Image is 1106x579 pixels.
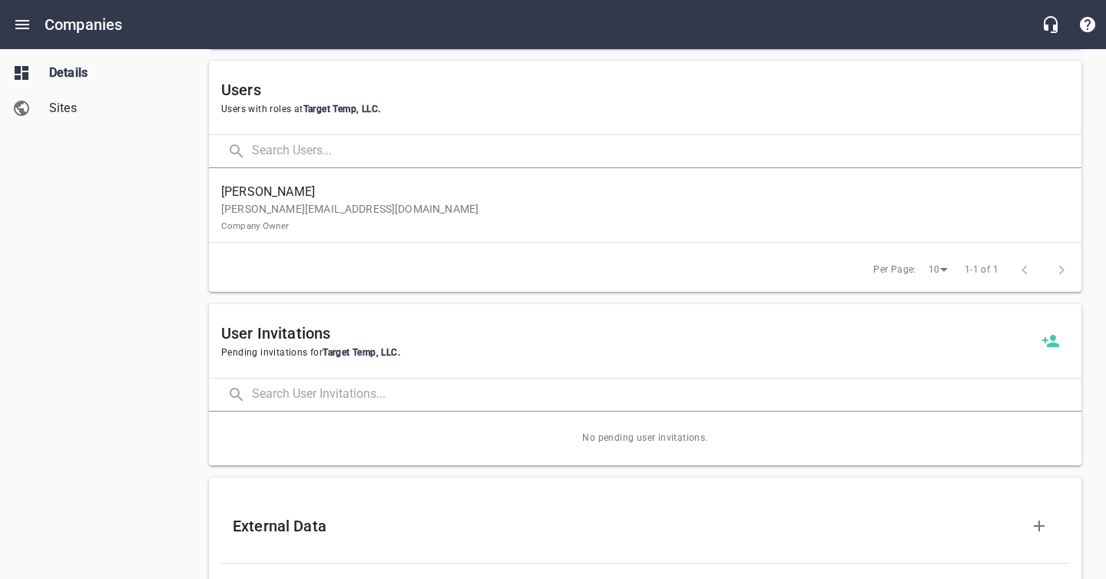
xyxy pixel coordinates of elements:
[221,183,1057,201] span: [PERSON_NAME]
[252,379,1081,412] input: Search User Invitations...
[221,102,1069,117] span: Users with roles at
[221,78,1069,102] h6: Users
[209,174,1081,242] a: [PERSON_NAME][PERSON_NAME][EMAIL_ADDRESS][DOMAIN_NAME]Company Owner
[323,347,400,358] span: Target Temp, LLC .
[922,260,953,280] div: 10
[221,346,1032,361] span: Pending invitations for
[1021,508,1058,544] button: Create New External Data
[45,12,122,37] h6: Companies
[873,263,916,278] span: Per Page:
[4,6,41,43] button: Open drawer
[252,135,1081,168] input: Search Users...
[49,64,166,82] span: Details
[221,321,1032,346] h6: User Invitations
[965,263,998,278] span: 1-1 of 1
[233,514,1021,538] h6: External Data
[221,220,289,231] small: Company Owner
[1069,6,1106,43] button: Support Portal
[49,99,166,117] span: Sites
[221,201,1057,233] p: [PERSON_NAME][EMAIL_ADDRESS][DOMAIN_NAME]
[303,104,381,114] span: Target Temp, LLC .
[1032,323,1069,359] a: Invite a new user to Target Temp, LLC
[209,412,1081,465] span: No pending user invitations.
[1032,6,1069,43] button: Live Chat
